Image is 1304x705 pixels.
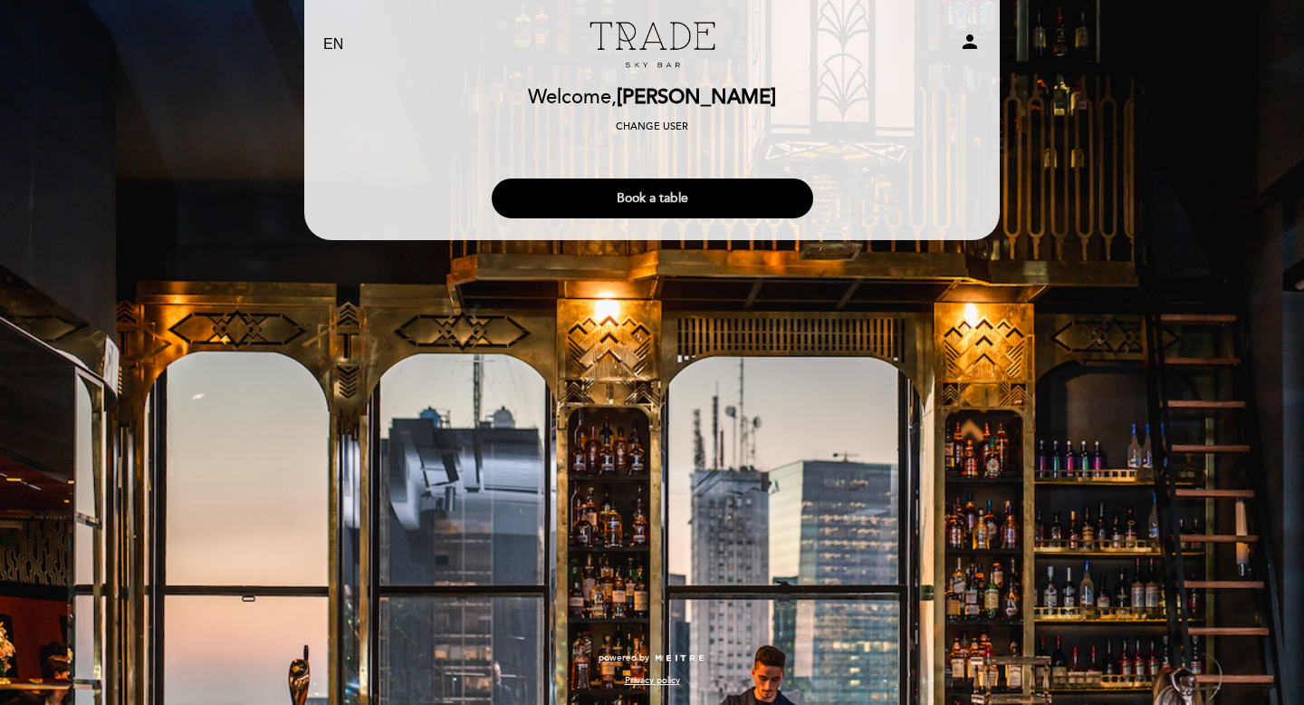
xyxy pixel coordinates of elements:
i: person [959,31,981,53]
button: person [959,31,981,59]
button: Book a table [492,179,813,218]
button: Change user [610,119,694,135]
a: Trade Sky Bar [539,20,765,70]
a: powered by [599,652,705,664]
a: Privacy policy [625,674,680,687]
span: [PERSON_NAME] [617,85,776,110]
h2: Welcome, [528,87,776,109]
span: powered by [599,652,649,664]
img: MEITRE [654,654,705,663]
